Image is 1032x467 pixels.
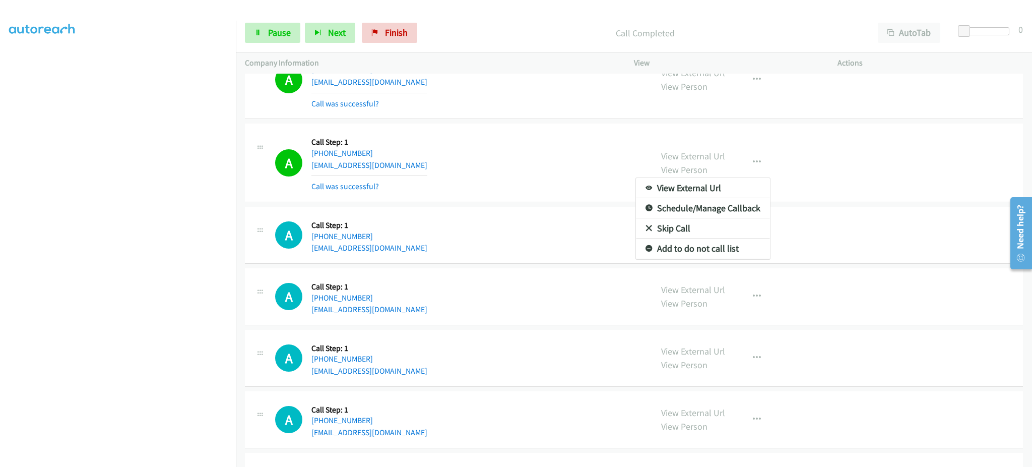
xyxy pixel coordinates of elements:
[275,344,302,372] h1: A
[636,218,770,239] a: Skip Call
[636,178,770,198] a: View External Url
[1003,193,1032,273] iframe: Resource Center
[275,283,302,310] div: The call is yet to be attempted
[636,198,770,218] a: Schedule/Manage Callback
[636,239,770,259] a: Add to do not call list
[275,283,302,310] h1: A
[275,344,302,372] div: The call is yet to be attempted
[275,406,302,433] h1: A
[275,221,302,249] h1: A
[275,221,302,249] div: The call is yet to be attempted
[275,406,302,433] div: The call is yet to be attempted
